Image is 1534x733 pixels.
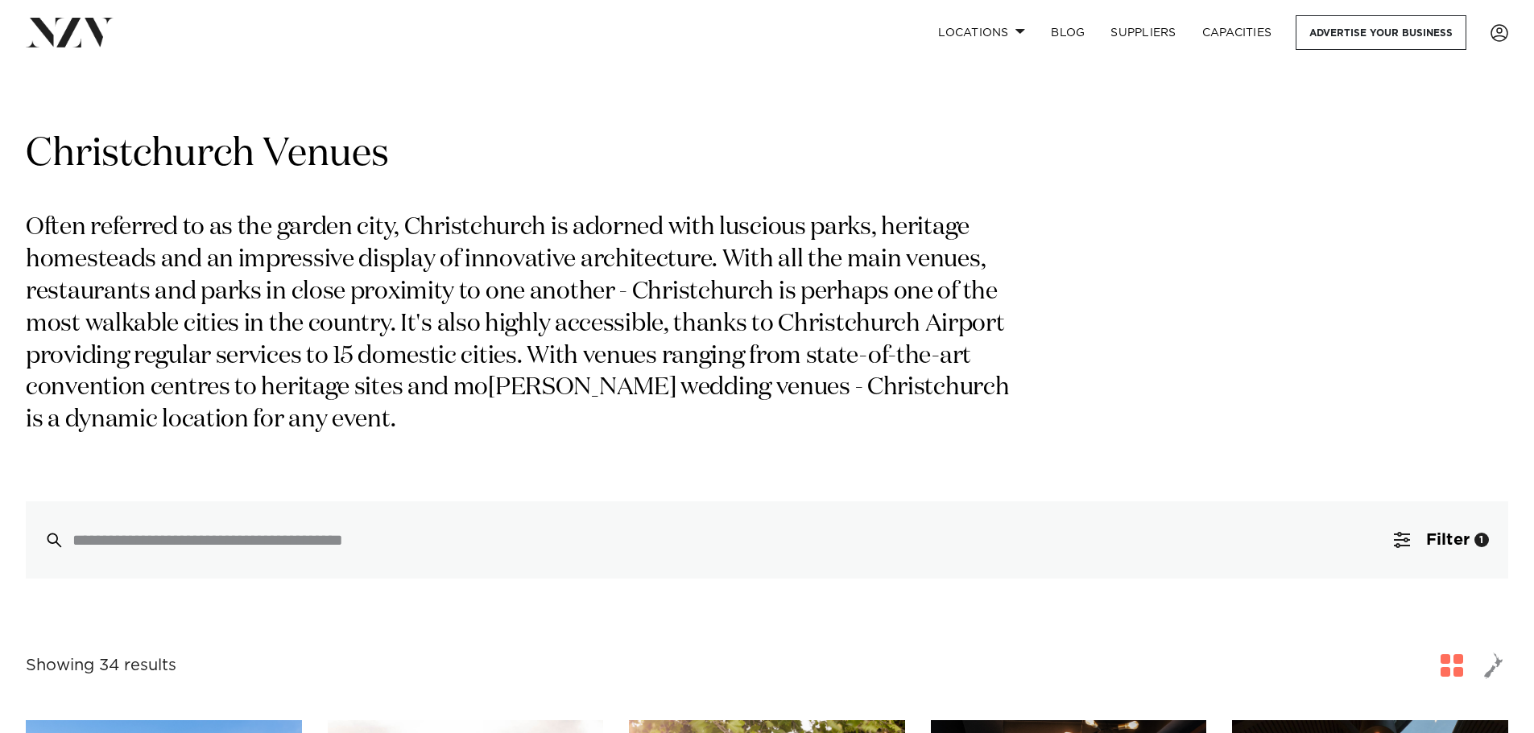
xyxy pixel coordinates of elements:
span: a [407,376,420,400]
span: [PERSON_NAME] [453,376,676,400]
span: a [437,312,450,336]
span: ne [486,280,525,304]
span: nging [662,344,745,369]
span: m [26,312,48,336]
span: lso [437,312,481,336]
span: stchurch [632,280,774,304]
span: Chri [632,280,679,304]
a: Locations [925,15,1038,50]
span: vention [26,376,146,400]
span: a [155,280,167,304]
span: pro [26,344,64,369]
span: res [26,280,59,304]
span: ve [583,344,606,369]
span: ties [184,312,239,336]
span: state [806,344,860,369]
a: SUPPLIERS [1098,15,1189,50]
span: t's [400,312,432,336]
span: f [749,344,756,369]
span: ritage [261,376,349,400]
span: essible, [555,312,669,336]
span: nues [776,376,850,400]
span: ritage [881,216,970,240]
span: do [358,344,385,369]
span: nd [161,248,202,272]
span: ain [847,248,902,272]
span: ga [277,216,302,240]
span: he [963,280,998,304]
span: pa [810,216,837,240]
span: c [357,216,369,240]
span: he [881,216,907,240]
span: esteads [26,248,156,272]
span: Filter [1426,532,1470,548]
button: Filter1 [1375,501,1508,579]
span: a [161,248,174,272]
span: we [680,376,709,400]
span: rport [925,312,1005,336]
span: scious [719,216,806,240]
span: o [486,280,499,304]
span: stchurch [404,216,546,240]
span: stchurch [867,376,1009,400]
span: ith [527,344,578,369]
span: ny [288,408,327,432]
span: hom [26,248,75,272]
span: a [288,408,301,432]
img: nzv-logo.png [26,18,114,47]
span: ressive [238,248,354,272]
span: itecture. [581,248,717,272]
span: p [201,280,215,304]
span: pro [350,280,388,304]
span: t [808,248,817,272]
span: lu [719,216,738,240]
span: ra [662,344,684,369]
span: arks [201,280,262,304]
span: se [216,344,238,369]
span: imp [238,248,280,272]
span: nd [155,280,196,304]
span: he [261,376,287,400]
span: anks [673,312,746,336]
div: Showing 34 results [26,653,176,678]
span: ith [722,248,774,272]
span: ntres [151,376,230,400]
span: rhaps [800,280,889,304]
span: t [269,312,278,336]
div: 1 [1474,533,1489,547]
span: W [722,248,745,272]
span: nues [583,344,657,369]
span: stchurch [778,312,920,336]
span: w [668,216,686,240]
span: ne [894,280,933,304]
span: wa [85,312,115,336]
span: ost [26,312,81,336]
span: Chri [778,312,825,336]
span: pe [800,280,826,304]
span: cation [162,408,249,432]
span: f [253,408,260,432]
span: orned [573,216,664,240]
span: inn [465,248,499,272]
span: W [527,344,549,369]
span: ci [461,344,478,369]
span: ll [778,248,803,272]
span: ties. [461,344,522,369]
span: di [358,248,378,272]
span: o [894,280,908,304]
span: gular [134,344,211,369]
span: ce [151,376,174,400]
span: splay [358,248,435,272]
span: ith [668,216,715,240]
span: lose [292,280,346,304]
span: ev [332,408,355,432]
span: ci [184,312,201,336]
span: nd [407,376,449,400]
span: nues, [906,248,986,272]
span: an [530,280,556,304]
span: rom [749,344,801,369]
span: lo [162,408,181,432]
span: ites [354,376,403,400]
span: O [26,216,44,240]
span: ve [776,376,800,400]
